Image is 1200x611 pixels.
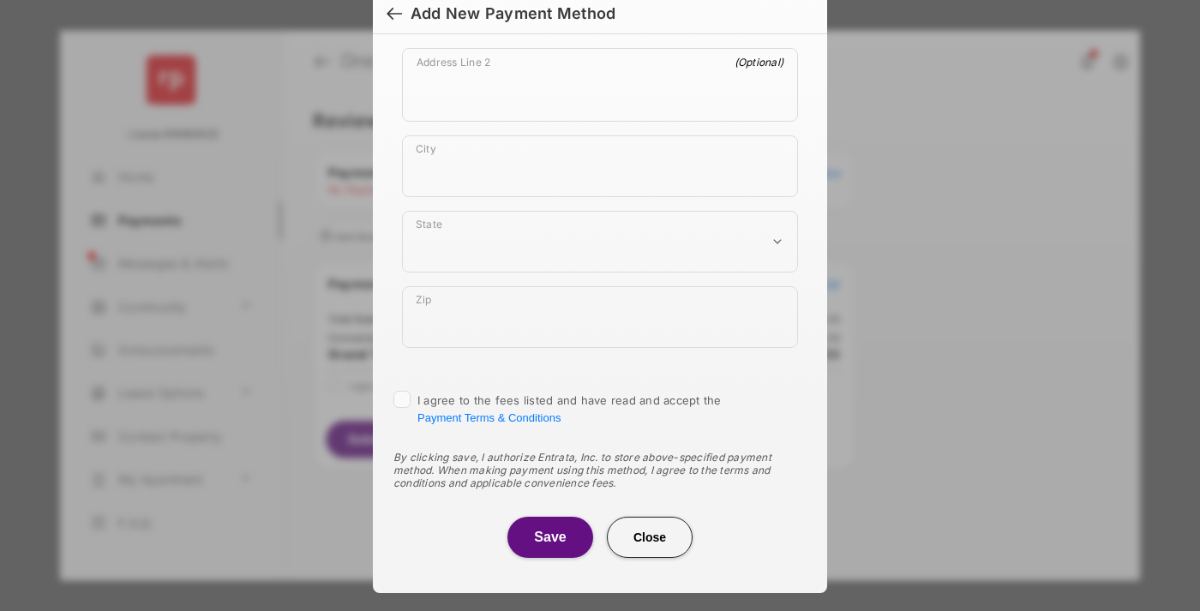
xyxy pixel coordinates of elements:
button: Close [607,517,693,558]
span: I agree to the fees listed and have read and accept the [417,393,722,424]
button: Save [507,517,593,558]
div: payment_method_screening[postal_addresses][locality] [402,135,798,197]
div: Add New Payment Method [411,4,615,23]
div: payment_method_screening[postal_addresses][postalCode] [402,286,798,348]
div: By clicking save, I authorize Entrata, Inc. to store above-specified payment method. When making ... [393,451,807,489]
div: payment_method_screening[postal_addresses][administrativeArea] [402,211,798,273]
div: payment_method_screening[postal_addresses][addressLine2] [402,48,798,122]
button: I agree to the fees listed and have read and accept the [417,411,561,424]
